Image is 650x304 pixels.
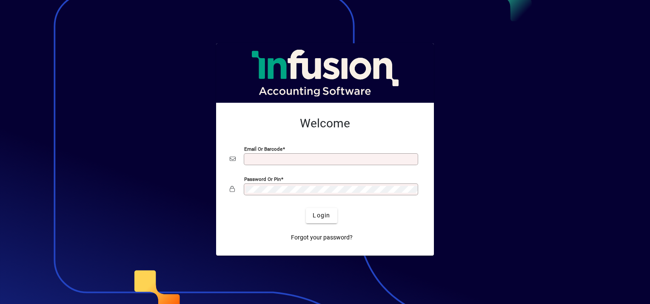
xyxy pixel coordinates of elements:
[313,211,330,220] span: Login
[230,116,420,131] h2: Welcome
[306,208,337,223] button: Login
[291,233,353,242] span: Forgot your password?
[244,176,281,182] mat-label: Password or Pin
[288,230,356,245] a: Forgot your password?
[244,146,282,152] mat-label: Email or Barcode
